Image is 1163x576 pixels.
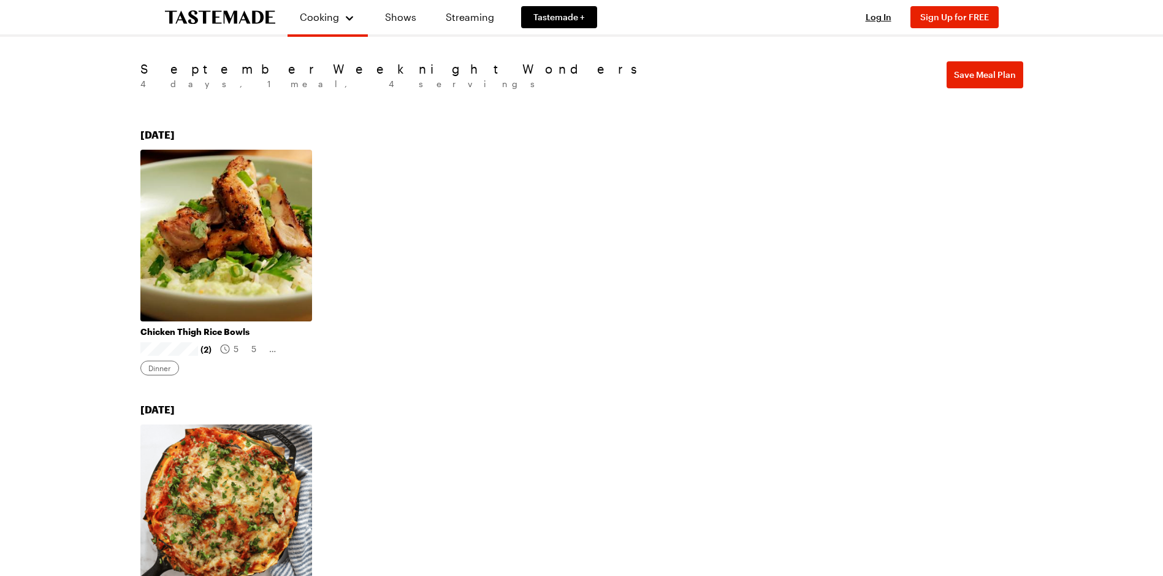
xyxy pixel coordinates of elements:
[165,10,275,25] a: To Tastemade Home Page
[140,326,312,337] a: Chicken Thigh Rice Bowls
[300,5,356,29] button: Cooking
[533,11,585,23] span: Tastemade +
[866,12,891,22] span: Log In
[140,61,644,76] h1: September Weeknight Wonders
[920,12,989,22] span: Sign Up for FREE
[947,61,1023,88] button: Save Meal Plan
[854,11,903,23] button: Log In
[300,11,339,23] span: Cooking
[140,79,548,89] span: 4 days , 1 meal , 4 servings
[910,6,999,28] button: Sign Up for FREE
[521,6,597,28] a: Tastemade +
[954,69,1016,81] span: Save Meal Plan
[140,129,175,140] span: [DATE]
[140,404,175,415] span: [DATE]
